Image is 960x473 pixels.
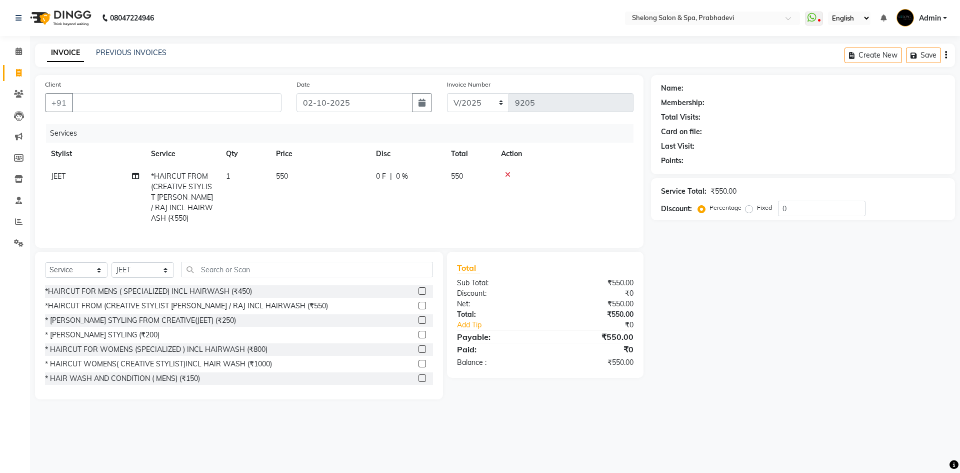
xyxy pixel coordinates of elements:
img: Admin [896,9,914,27]
a: Add Tip [449,320,561,330]
div: Name: [661,83,683,94]
th: Qty [220,143,270,165]
b: 08047224946 [110,4,154,32]
a: INVOICE [47,44,84,62]
div: Card on file: [661,127,702,137]
div: Balance : [449,357,545,368]
th: Disc [370,143,445,165]
button: Save [906,48,941,63]
div: Points: [661,156,683,166]
div: * [PERSON_NAME] STYLING (₹200) [45,330,159,340]
div: Sub Total: [449,278,545,288]
div: ₹550.00 [545,331,640,343]
input: Search or Scan [181,262,433,277]
div: Discount: [449,288,545,299]
span: Admin [919,13,941,24]
label: Invoice Number [447,80,490,89]
div: ₹0 [545,288,640,299]
input: Search by Name/Mobile/Email/Code [72,93,281,112]
span: Total [457,263,480,273]
th: Service [145,143,220,165]
span: 550 [276,172,288,181]
div: Net: [449,299,545,309]
div: Total: [449,309,545,320]
div: ₹550.00 [545,299,640,309]
span: JEET [51,172,65,181]
th: Price [270,143,370,165]
span: 550 [451,172,463,181]
div: Membership: [661,98,704,108]
div: Total Visits: [661,112,700,123]
span: 1 [226,172,230,181]
label: Percentage [709,203,741,212]
span: *HAIRCUT FROM (CREATIVE STYLIST [PERSON_NAME] / RAJ INCL HAIRWASH (₹550) [151,172,213,223]
label: Date [296,80,310,89]
span: 0 % [396,171,408,182]
div: *HAIRCUT FOR MENS ( SPECIALIZED) INCL HAIRWASH (₹450) [45,286,252,297]
div: * [PERSON_NAME] STYLING FROM CREATIVE(JEET) (₹250) [45,315,236,326]
img: logo [25,4,94,32]
th: Total [445,143,495,165]
div: ₹550.00 [710,186,736,197]
div: ₹0 [545,343,640,355]
div: Last Visit: [661,141,694,152]
th: Stylist [45,143,145,165]
button: Create New [844,48,902,63]
a: PREVIOUS INVOICES [96,48,166,57]
div: Services [46,124,641,143]
div: Discount: [661,204,692,214]
div: * HAIRCUT FOR WOMENS (SPECIALIZED ) INCL HAIRWASH (₹800) [45,344,267,355]
div: ₹0 [561,320,640,330]
th: Action [495,143,633,165]
label: Client [45,80,61,89]
div: * HAIR WASH AND CONDITION ( MENS) (₹150) [45,373,200,384]
label: Fixed [757,203,772,212]
div: ₹550.00 [545,357,640,368]
div: * HAIRCUT WOMENS( CREATIVE STYLIST)INCL HAIR WASH (₹1000) [45,359,272,369]
div: Paid: [449,343,545,355]
span: 0 F [376,171,386,182]
div: Service Total: [661,186,706,197]
div: *HAIRCUT FROM (CREATIVE STYLIST [PERSON_NAME] / RAJ INCL HAIRWASH (₹550) [45,301,328,311]
button: +91 [45,93,73,112]
div: ₹550.00 [545,309,640,320]
span: | [390,171,392,182]
div: Payable: [449,331,545,343]
div: ₹550.00 [545,278,640,288]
